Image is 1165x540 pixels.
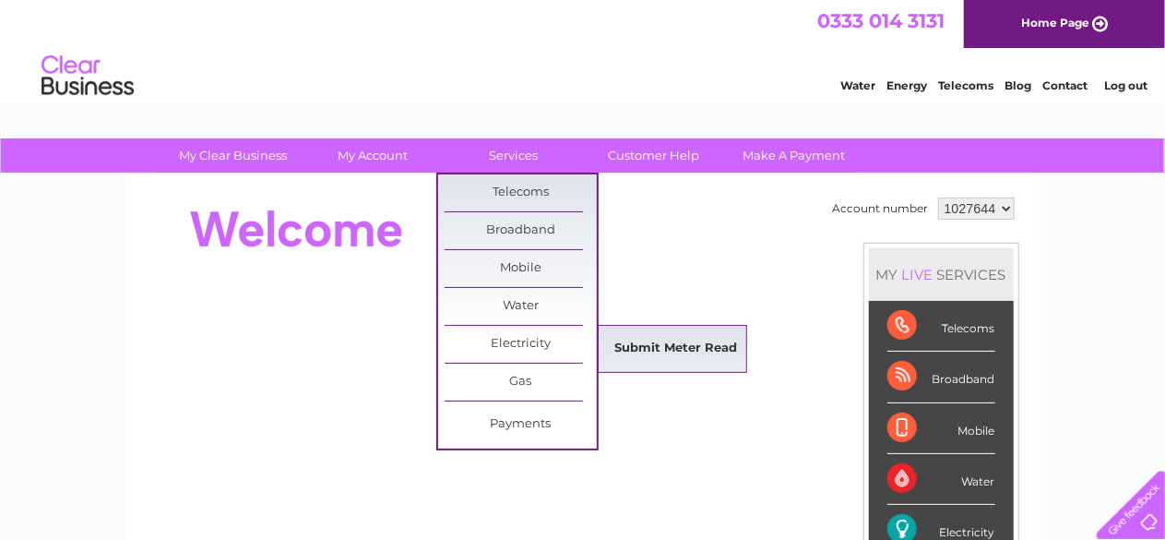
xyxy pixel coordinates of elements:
[445,212,597,249] a: Broadband
[887,301,995,352] div: Telecoms
[817,9,945,32] a: 0333 014 3131
[41,48,135,104] img: logo.png
[887,454,995,505] div: Water
[887,403,995,454] div: Mobile
[1005,78,1031,92] a: Blog
[445,288,597,325] a: Water
[1104,78,1147,92] a: Log out
[938,78,993,92] a: Telecoms
[577,138,730,173] a: Customer Help
[445,406,597,443] a: Payments
[445,326,597,363] a: Electricity
[297,138,449,173] a: My Account
[718,138,870,173] a: Make A Payment
[148,10,1019,90] div: Clear Business is a trading name of Verastar Limited (registered in [GEOGRAPHIC_DATA] No. 3667643...
[600,330,752,367] a: Submit Meter Read
[445,250,597,287] a: Mobile
[898,266,937,283] div: LIVE
[869,248,1014,301] div: MY SERVICES
[887,352,995,402] div: Broadband
[445,364,597,401] a: Gas
[840,78,875,92] a: Water
[445,174,597,211] a: Telecoms
[828,193,933,224] td: Account number
[886,78,927,92] a: Energy
[1042,78,1088,92] a: Contact
[437,138,589,173] a: Services
[157,138,309,173] a: My Clear Business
